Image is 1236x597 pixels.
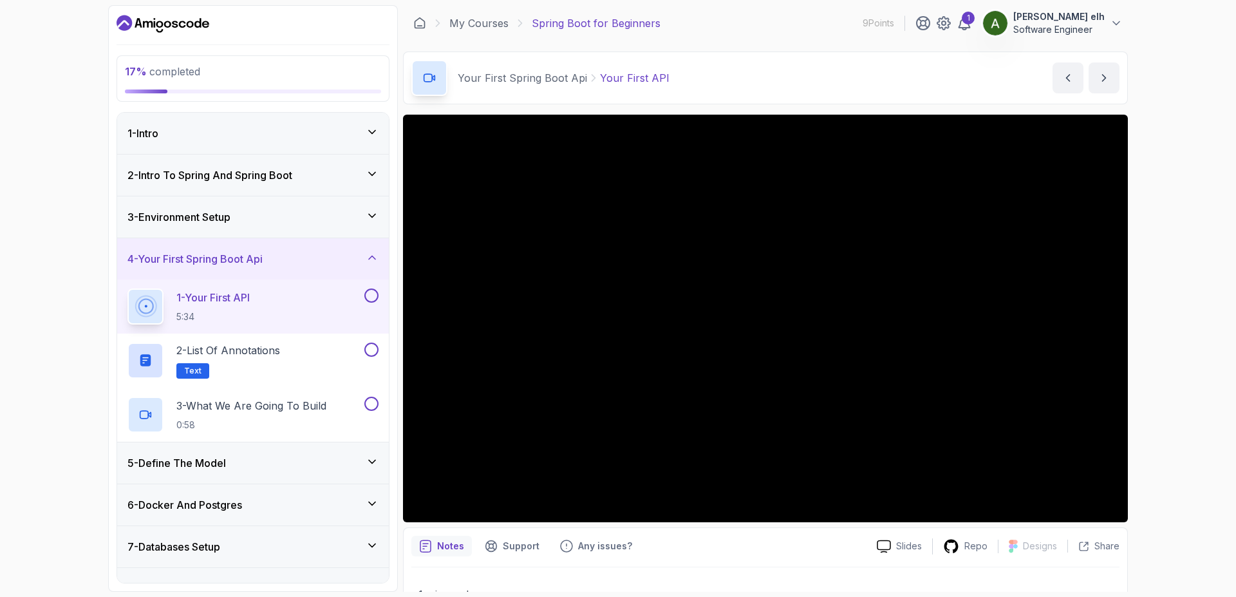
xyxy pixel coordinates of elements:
[117,526,389,567] button: 7-Databases Setup
[117,484,389,526] button: 6-Docker And Postgres
[1067,540,1119,553] button: Share
[176,310,250,323] p: 5:34
[176,419,326,431] p: 0:58
[403,115,1128,522] iframe: 1 - Your First API
[962,12,975,24] div: 1
[532,15,660,31] p: Spring Boot for Beginners
[866,540,932,553] a: Slides
[982,10,1123,36] button: user profile image[PERSON_NAME] elhSoftware Engineer
[552,536,640,556] button: Feedback button
[449,15,509,31] a: My Courses
[477,536,547,556] button: Support button
[127,539,220,554] h3: 7 - Databases Setup
[117,196,389,238] button: 3-Environment Setup
[127,126,158,141] h3: 1 - Intro
[1013,23,1105,36] p: Software Engineer
[896,540,922,553] p: Slides
[127,343,379,379] button: 2-List of AnnotationsText
[1013,10,1105,23] p: [PERSON_NAME] elh
[125,65,147,78] span: 17 %
[127,497,242,513] h3: 6 - Docker And Postgres
[983,11,1007,35] img: user profile image
[964,540,988,553] p: Repo
[127,209,230,225] h3: 3 - Environment Setup
[933,538,998,554] a: Repo
[127,455,226,471] h3: 5 - Define The Model
[411,536,472,556] button: notes button
[117,113,389,154] button: 1-Intro
[176,398,326,413] p: 3 - What We Are Going To Build
[503,540,539,553] p: Support
[117,14,209,34] a: Dashboard
[127,167,292,183] h3: 2 - Intro To Spring And Spring Boot
[127,581,215,596] h3: 8 - Spring Data Jpa
[600,70,669,86] p: Your First API
[127,397,379,433] button: 3-What We Are Going To Build0:58
[957,15,972,31] a: 1
[1094,540,1119,553] p: Share
[176,343,280,358] p: 2 - List of Annotations
[127,251,263,267] h3: 4 - Your First Spring Boot Api
[437,540,464,553] p: Notes
[458,70,587,86] p: Your First Spring Boot Api
[1089,62,1119,93] button: next content
[125,65,200,78] span: completed
[578,540,632,553] p: Any issues?
[117,155,389,196] button: 2-Intro To Spring And Spring Boot
[127,289,379,325] button: 1-Your First API5:34
[1023,540,1057,553] p: Designs
[1053,62,1083,93] button: previous content
[117,442,389,484] button: 5-Define The Model
[863,17,894,30] p: 9 Points
[413,17,426,30] a: Dashboard
[184,366,201,376] span: Text
[117,238,389,280] button: 4-Your First Spring Boot Api
[176,290,250,305] p: 1 - Your First API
